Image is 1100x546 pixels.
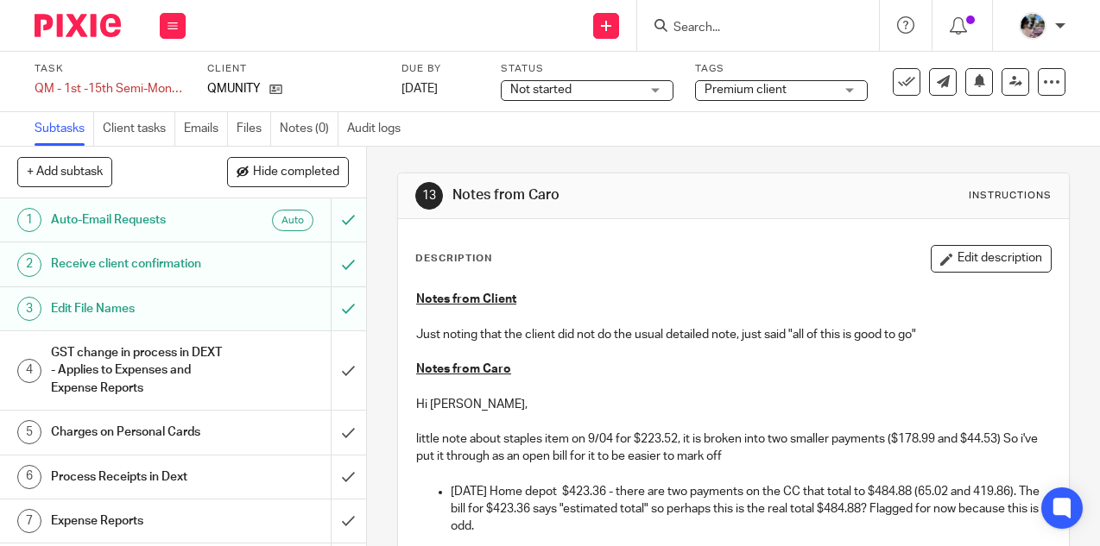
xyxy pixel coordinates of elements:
div: 4 [17,359,41,383]
input: Search [672,21,827,36]
div: Instructions [969,189,1052,203]
div: 1 [17,208,41,232]
label: Task [35,62,186,76]
div: 6 [17,465,41,489]
h1: Receive client confirmation [51,251,226,277]
a: Client tasks [103,112,175,146]
div: QM - 1st -15th Semi-Monthly Bookkeeping - September [35,80,186,97]
u: Notes from Client [416,293,516,305]
div: 5 [17,420,41,444]
p: Just noting that the client did not do the usual detailed note, just said "all of this is good to... [416,326,1051,343]
p: Hi [PERSON_NAME], [416,396,1051,413]
button: Hide completed [227,157,349,186]
p: [DATE] Home depot $423.36 - there are two payments on the CC that total to $484.88 (65.02 and 419... [451,483,1051,536]
a: Files [237,112,271,146]
a: Emails [184,112,228,146]
img: Screen%20Shot%202020-06-25%20at%209.49.30%20AM.png [1019,12,1046,40]
p: little note about staples item on 9/04 for $223.52, it is broken into two smaller payments ($178.... [416,430,1051,466]
h1: Edit File Names [51,296,226,322]
h1: GST change in process in DEXT - Applies to Expenses and Expense Reports [51,340,226,401]
span: Premium client [705,84,787,96]
a: Notes (0) [280,112,338,146]
label: Client [207,62,380,76]
p: Description [415,252,492,266]
a: Subtasks [35,112,94,146]
button: Edit description [931,245,1052,273]
span: Hide completed [253,166,339,179]
div: 7 [17,509,41,533]
a: Audit logs [347,112,409,146]
h1: Auto-Email Requests [51,207,226,233]
div: 3 [17,297,41,321]
label: Tags [695,62,868,76]
u: Notes from Caro [416,363,511,375]
h1: Process Receipts in Dext [51,464,226,490]
label: Due by [401,62,479,76]
div: 13 [415,182,443,210]
h1: Charges on Personal Cards [51,419,226,445]
h1: Expense Reports [51,508,226,534]
h1: Notes from Caro [452,186,770,204]
div: Auto [272,210,313,231]
p: QMUNITY [207,80,261,97]
label: Status [501,62,673,76]
span: Not started [510,84,572,96]
div: 2 [17,253,41,277]
img: Pixie [35,14,121,37]
span: [DATE] [401,83,438,95]
button: + Add subtask [17,157,112,186]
